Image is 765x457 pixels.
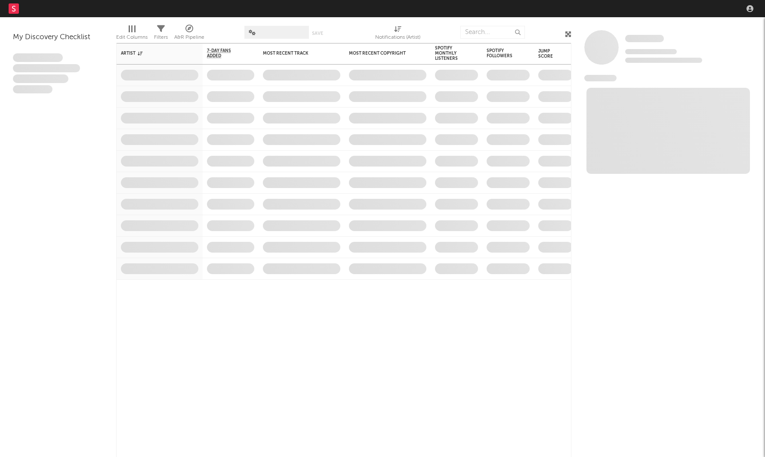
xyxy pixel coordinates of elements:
[174,22,204,46] div: A&R Pipeline
[625,35,664,42] span: Some Artist
[460,26,525,39] input: Search...
[13,85,52,94] span: Aliquam viverra
[375,32,420,43] div: Notifications (Artist)
[13,64,80,73] span: Integer aliquet in purus et
[13,32,103,43] div: My Discovery Checklist
[584,75,617,81] span: News Feed
[263,51,327,56] div: Most Recent Track
[487,48,517,59] div: Spotify Followers
[116,32,148,43] div: Edit Columns
[13,74,68,83] span: Praesent ac interdum
[435,46,465,61] div: Spotify Monthly Listeners
[174,32,204,43] div: A&R Pipeline
[154,32,168,43] div: Filters
[207,48,241,59] span: 7-Day Fans Added
[625,49,677,54] span: Tracking Since: [DATE]
[121,51,185,56] div: Artist
[312,31,323,36] button: Save
[116,22,148,46] div: Edit Columns
[349,51,413,56] div: Most Recent Copyright
[154,22,168,46] div: Filters
[13,53,63,62] span: Lorem ipsum dolor
[375,22,420,46] div: Notifications (Artist)
[625,58,702,63] span: 0 fans last week
[538,49,560,59] div: Jump Score
[625,34,664,43] a: Some Artist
